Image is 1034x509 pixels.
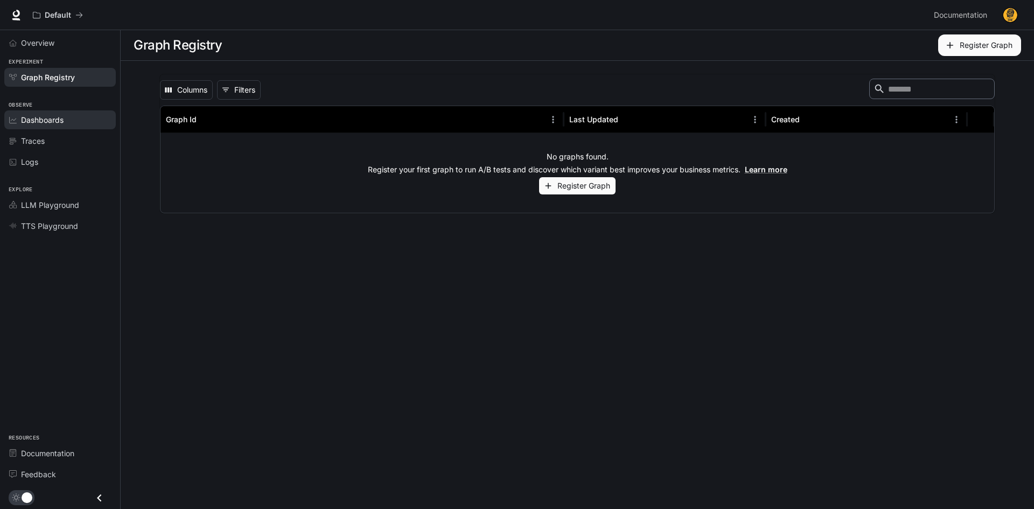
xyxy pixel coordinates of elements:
span: Documentation [934,9,987,22]
p: No graphs found. [547,151,609,162]
p: Default [45,11,71,20]
a: Traces [4,131,116,150]
p: Register your first graph to run A/B tests and discover which variant best improves your business... [368,164,787,175]
a: Overview [4,33,116,52]
button: Menu [747,111,763,128]
button: Sort [619,111,635,128]
button: Show filters [217,80,261,100]
button: User avatar [1000,4,1021,26]
span: Feedback [21,469,56,480]
a: Documentation [4,444,116,463]
div: Last Updated [569,115,618,124]
a: Documentation [930,4,995,26]
span: Logs [21,156,38,168]
button: Sort [801,111,817,128]
span: Overview [21,37,54,48]
button: Close drawer [87,487,111,509]
div: Graph Id [166,115,197,124]
button: Sort [198,111,214,128]
span: Dashboards [21,114,64,125]
button: Menu [545,111,561,128]
span: Traces [21,135,45,147]
button: Register Graph [539,177,616,195]
a: Logs [4,152,116,171]
button: Register Graph [938,34,1021,56]
a: LLM Playground [4,196,116,214]
a: Graph Registry [4,68,116,87]
button: All workspaces [28,4,88,26]
span: Documentation [21,448,74,459]
span: LLM Playground [21,199,79,211]
div: Search [869,79,995,101]
span: Graph Registry [21,72,75,83]
h1: Graph Registry [134,34,222,56]
span: Dark mode toggle [22,491,32,503]
a: Dashboards [4,110,116,129]
a: Learn more [745,165,787,174]
img: User avatar [1003,8,1018,23]
div: Created [771,115,800,124]
a: TTS Playground [4,217,116,235]
span: TTS Playground [21,220,78,232]
a: Feedback [4,465,116,484]
button: Select columns [160,80,213,100]
button: Menu [948,111,965,128]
